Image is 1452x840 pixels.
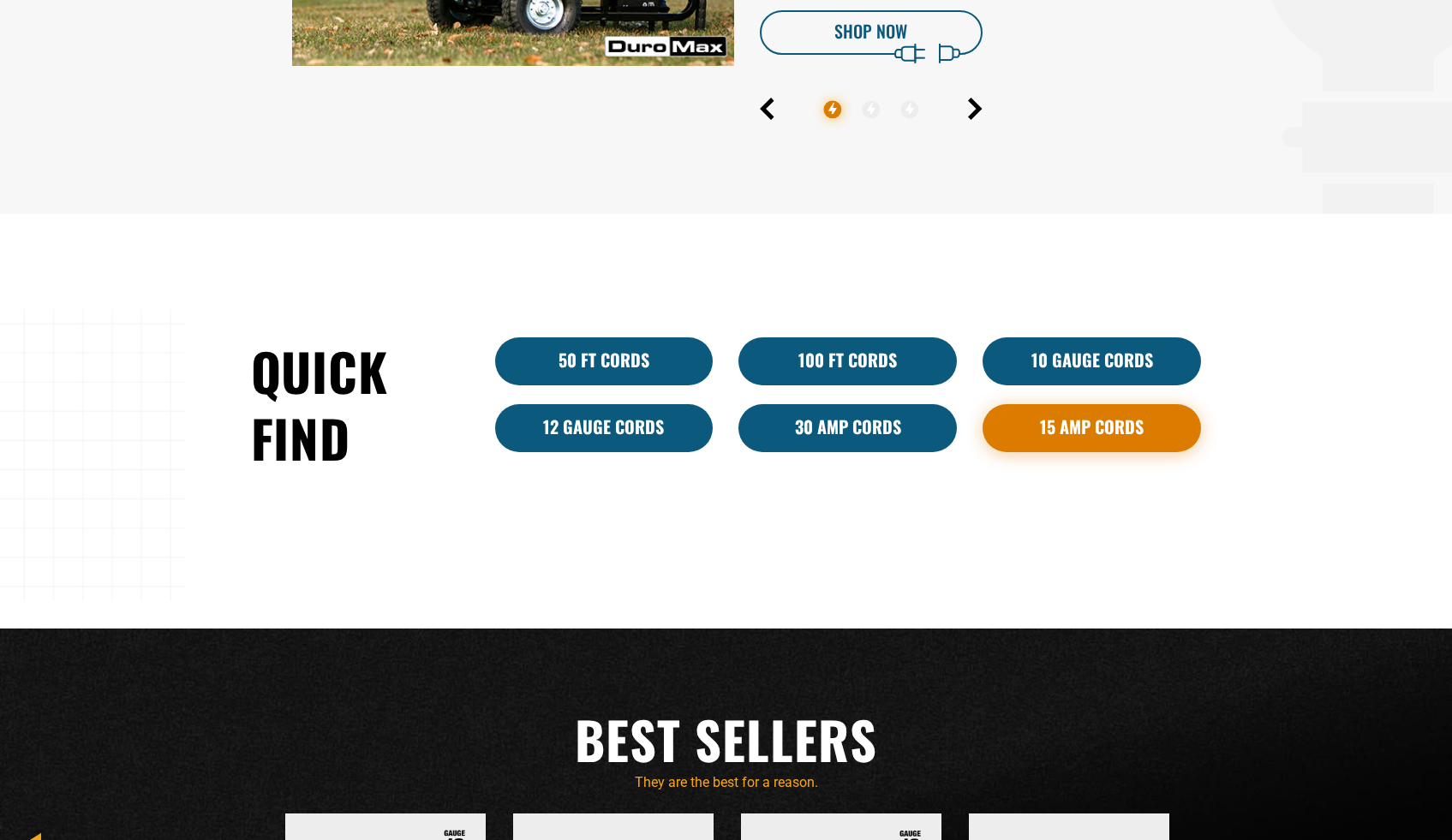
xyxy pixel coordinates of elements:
[251,772,1202,793] p: They are the best for a reason.
[495,337,714,385] a: 50 ft cords
[738,404,957,452] a: 30 Amp Cords
[760,98,774,120] button: Previous
[495,404,714,452] a: 12 Gauge Cords
[760,10,983,55] a: Shop Now
[968,98,983,120] button: Next
[251,706,1202,772] h2: Best Sellers
[251,337,469,471] h2: Quick Find
[738,337,957,385] a: 100 Ft Cords
[983,337,1201,385] a: 10 Gauge Cords
[983,404,1201,452] a: 15 Amp Cords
